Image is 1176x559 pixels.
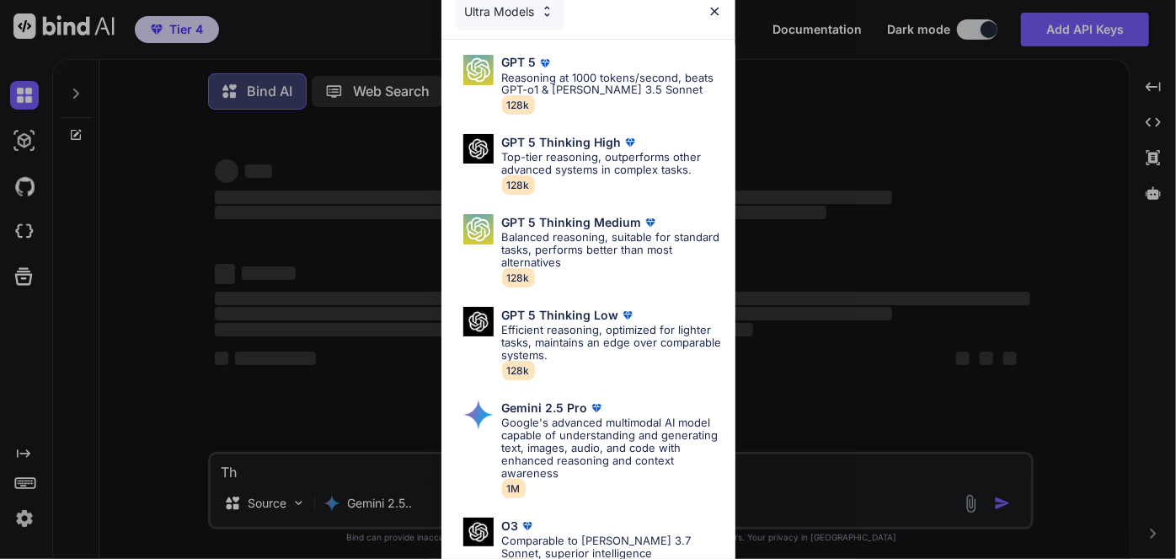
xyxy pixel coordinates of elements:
[502,56,537,69] p: GPT 5
[502,401,588,415] p: Gemini 2.5 Pro
[502,519,519,533] p: O3
[463,400,494,430] img: Pick Models
[540,4,554,19] img: Pick Models
[622,134,639,151] img: premium
[619,307,636,324] img: premium
[502,361,535,380] span: 128k
[502,231,722,269] p: Balanced reasoning, suitable for standard tasks, performs better than most alternatives
[463,307,494,336] img: Pick Models
[502,417,722,480] p: Google's advanced multimodal AI model capable of understanding and generating text, images, audio...
[463,134,494,164] img: Pick Models
[502,324,722,362] p: Efficient reasoning, optimized for lighter tasks, maintains an edge over comparable systems.
[708,4,722,19] img: close
[642,214,659,231] img: premium
[502,479,526,498] span: 1M
[502,136,622,149] p: GPT 5 Thinking High
[502,95,535,115] span: 128k
[502,151,722,176] p: Top-tier reasoning, outperforms other advanced systems in complex tasks.
[588,400,605,417] img: premium
[502,309,619,322] p: GPT 5 Thinking Low
[519,518,536,535] img: premium
[463,214,494,245] img: Pick Models
[502,216,642,229] p: GPT 5 Thinking Medium
[463,55,494,85] img: Pick Models
[502,175,535,195] span: 128k
[463,518,494,547] img: Pick Models
[537,55,553,72] img: premium
[502,72,722,97] p: Reasoning at 1000 tokens/second, beats GPT-o1 & [PERSON_NAME] 3.5 Sonnet
[502,268,535,288] span: 128k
